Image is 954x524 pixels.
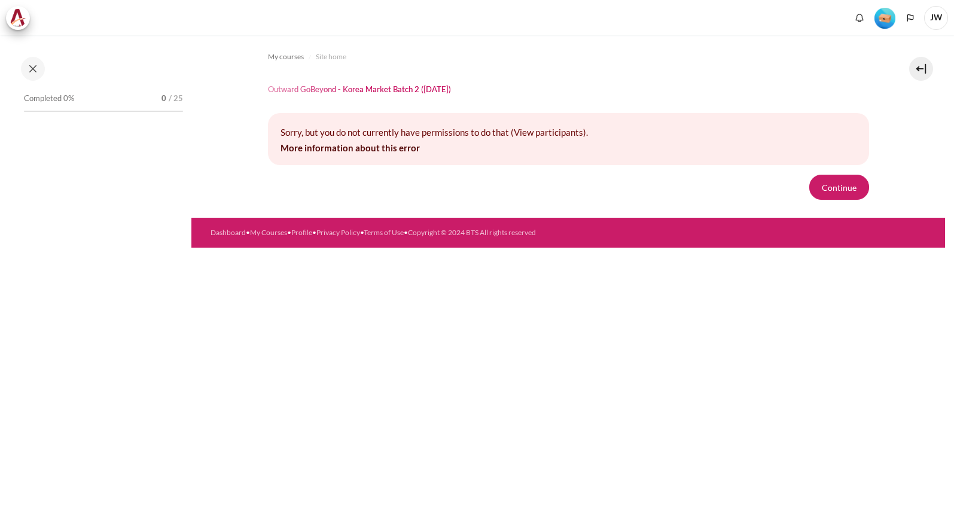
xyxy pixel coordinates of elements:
[250,228,287,237] a: My Courses
[268,84,451,95] h1: Outward GoBeyond - Korea Market Batch 2 ([DATE])
[851,9,868,27] div: Show notification window with no new notifications
[364,228,404,237] a: Terms of Use
[191,35,945,218] section: Content
[268,47,869,66] nav: Navigation bar
[211,228,246,237] a: Dashboard
[874,7,895,29] div: Level #1
[291,228,312,237] a: Profile
[281,142,420,153] a: More information about this error
[6,6,36,30] a: Architeck Architeck
[316,50,346,64] a: Site home
[316,228,360,237] a: Privacy Policy
[870,7,900,29] a: Level #1
[924,6,948,30] a: User menu
[874,8,895,29] img: Level #1
[10,9,26,27] img: Architeck
[211,227,604,238] div: • • • • •
[408,228,536,237] a: Copyright © 2024 BTS All rights reserved
[924,6,948,30] span: JW
[268,50,304,64] a: My courses
[901,9,919,27] button: Languages
[316,51,346,62] span: Site home
[169,93,183,105] span: / 25
[161,93,166,105] span: 0
[809,175,869,200] button: Continue
[268,51,304,62] span: My courses
[281,126,857,139] p: Sorry, but you do not currently have permissions to do that (View participants).
[24,93,74,105] span: Completed 0%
